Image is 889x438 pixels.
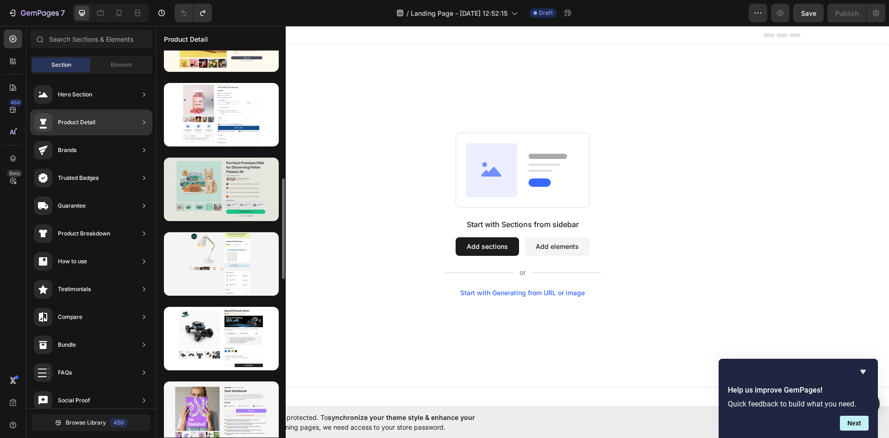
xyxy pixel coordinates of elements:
span: Draft [539,9,553,17]
span: Your page is password protected. To when designing pages, we need access to your store password. [215,413,511,432]
div: How to use [58,257,87,266]
button: Add sections [300,211,363,230]
div: Product Detail [58,118,95,127]
button: Publish [827,4,866,22]
div: Compare [58,312,82,322]
button: Browse Library450 [32,414,150,431]
div: Product Breakdown [58,229,110,238]
p: 7 [61,7,65,19]
h2: Help us improve GemPages! [728,385,869,396]
p: Quick feedback to build what you need. [728,400,869,408]
span: Save [801,9,816,17]
div: 450 [9,99,22,106]
button: 7 [4,4,69,22]
button: Hide survey [858,366,869,377]
div: Beta [7,170,22,177]
div: FAQs [58,368,72,377]
span: Landing Page - [DATE] 12:52:15 [411,8,507,18]
div: Undo/Redo [175,4,212,22]
button: Save [793,4,824,22]
div: Publish [835,8,858,18]
div: Start with Sections from sidebar [311,193,423,204]
button: Next question [840,416,869,431]
div: Guarantee [58,201,86,210]
span: / [407,8,409,18]
div: Brands [58,146,76,155]
input: Search Sections & Elements [30,30,152,48]
iframe: Design area [156,26,889,406]
span: Element [111,61,132,69]
div: Testimonials [58,285,91,294]
span: Section [51,61,71,69]
div: Help us improve GemPages! [728,366,869,431]
div: Social Proof [58,396,90,405]
div: Hero Section [58,90,92,99]
button: Add elements [369,211,434,230]
div: Start with Generating from URL or image [304,263,429,271]
span: synchronize your theme style & enhance your experience [215,413,475,431]
div: Trusted Badges [58,173,99,183]
div: Bundle [58,340,76,349]
span: Browse Library [66,419,106,427]
div: 450 [110,418,128,427]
